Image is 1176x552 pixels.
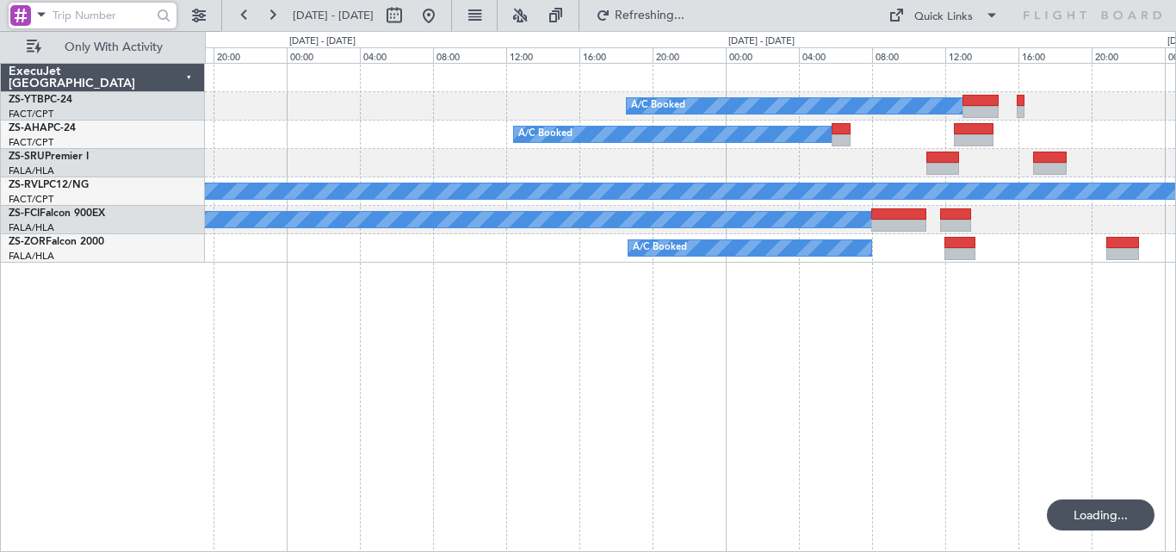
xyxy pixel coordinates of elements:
[633,235,687,261] div: A/C Booked
[9,193,53,206] a: FACT/CPT
[214,47,287,63] div: 20:00
[9,164,54,177] a: FALA/HLA
[588,2,691,29] button: Refreshing...
[433,47,506,63] div: 08:00
[9,237,104,247] a: ZS-ZORFalcon 2000
[9,180,89,190] a: ZS-RVLPC12/NG
[9,237,46,247] span: ZS-ZOR
[45,41,182,53] span: Only With Activity
[9,123,76,133] a: ZS-AHAPC-24
[360,47,433,63] div: 04:00
[726,47,799,63] div: 00:00
[9,108,53,121] a: FACT/CPT
[53,3,152,28] input: Trip Number
[728,34,795,49] div: [DATE] - [DATE]
[1018,47,1092,63] div: 16:00
[9,95,44,105] span: ZS-YTB
[289,34,356,49] div: [DATE] - [DATE]
[9,250,54,263] a: FALA/HLA
[614,9,686,22] span: Refreshing...
[631,93,685,119] div: A/C Booked
[914,9,973,26] div: Quick Links
[1092,47,1165,63] div: 20:00
[9,221,54,234] a: FALA/HLA
[653,47,726,63] div: 20:00
[9,180,43,190] span: ZS-RVL
[1047,499,1154,530] div: Loading...
[287,47,360,63] div: 00:00
[579,47,653,63] div: 16:00
[506,47,579,63] div: 12:00
[518,121,573,147] div: A/C Booked
[9,152,89,162] a: ZS-SRUPremier I
[19,34,187,61] button: Only With Activity
[9,136,53,149] a: FACT/CPT
[9,152,45,162] span: ZS-SRU
[799,47,872,63] div: 04:00
[9,208,40,219] span: ZS-FCI
[880,2,1007,29] button: Quick Links
[293,8,374,23] span: [DATE] - [DATE]
[9,208,105,219] a: ZS-FCIFalcon 900EX
[872,47,945,63] div: 08:00
[9,123,47,133] span: ZS-AHA
[9,95,72,105] a: ZS-YTBPC-24
[945,47,1018,63] div: 12:00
